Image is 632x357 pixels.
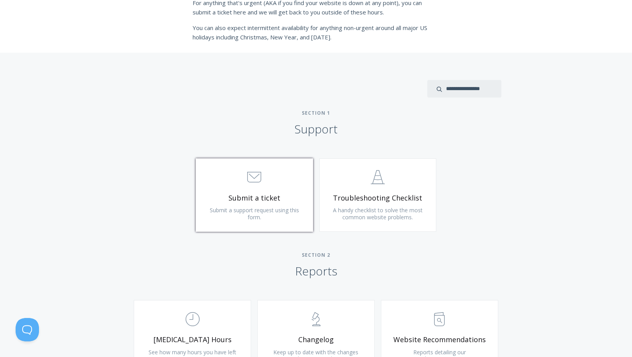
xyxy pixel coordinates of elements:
span: Submit a support request using this form. [210,206,299,221]
span: Submit a ticket [208,194,301,202]
p: You can also expect intermittent availability for anything non-urgent around all major US holiday... [193,23,440,42]
input: search input [427,80,501,98]
span: Changelog [269,335,363,344]
a: Submit a ticket Submit a support request using this form. [196,158,313,232]
iframe: Toggle Customer Support [16,318,39,341]
a: Troubleshooting Checklist A handy checklist to solve the most common website problems. [319,158,437,232]
span: Website Recommendations [393,335,486,344]
span: [MEDICAL_DATA] Hours [146,335,239,344]
span: A handy checklist to solve the most common website problems. [333,206,423,221]
span: Troubleshooting Checklist [331,194,425,202]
